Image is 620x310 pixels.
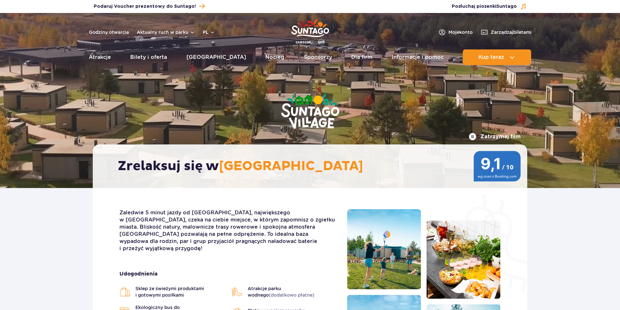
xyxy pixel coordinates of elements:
p: Zaledwie 5 minut jazdy od [GEOGRAPHIC_DATA], największego w [GEOGRAPHIC_DATA], czeka na ciebie mi... [119,209,337,252]
a: Dla firm [351,49,372,65]
span: Kup teraz [478,54,504,60]
span: Sklep ze świeżymi produktami i gotowymi posiłkami [135,285,225,298]
a: Podaruj Voucher prezentowy do Suntago! [94,2,205,11]
button: Zatrzymaj film [469,133,521,141]
button: Posłuchaj piosenkiSuntago [452,3,527,10]
span: Podaruj Voucher prezentowy do Suntago! [94,3,196,10]
a: Bilety i oferta [130,49,167,65]
span: (dodatkowo płatne) [269,292,314,298]
img: 9,1/10 wg ocen z Booking.com [474,151,521,182]
span: Posłuchaj piosenki [452,3,517,10]
strong: Udogodnienia [119,270,337,277]
a: [GEOGRAPHIC_DATA] [186,49,246,65]
span: Atrakcje parku wodnego [248,285,338,298]
a: Park of Poland [291,16,329,46]
a: Atrakcje [89,49,111,65]
h2: Zrelaksuj się w [118,158,509,174]
a: Sponsorzy [304,49,332,65]
button: Aktualny ruch w parku [137,30,195,35]
a: Mojekonto [438,28,473,36]
a: Godziny otwarcia [89,29,129,35]
a: Nocleg [265,49,284,65]
span: Suntago [496,4,517,9]
img: Suntago Village [255,68,365,155]
button: Kup teraz [463,49,531,65]
span: Moje konto [448,29,473,35]
span: [GEOGRAPHIC_DATA] [219,158,363,174]
span: Zarządzaj biletami [491,29,531,35]
button: pl [203,29,215,35]
a: Zarządzajbiletami [480,28,531,36]
a: Informacje i pomoc [392,49,444,65]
